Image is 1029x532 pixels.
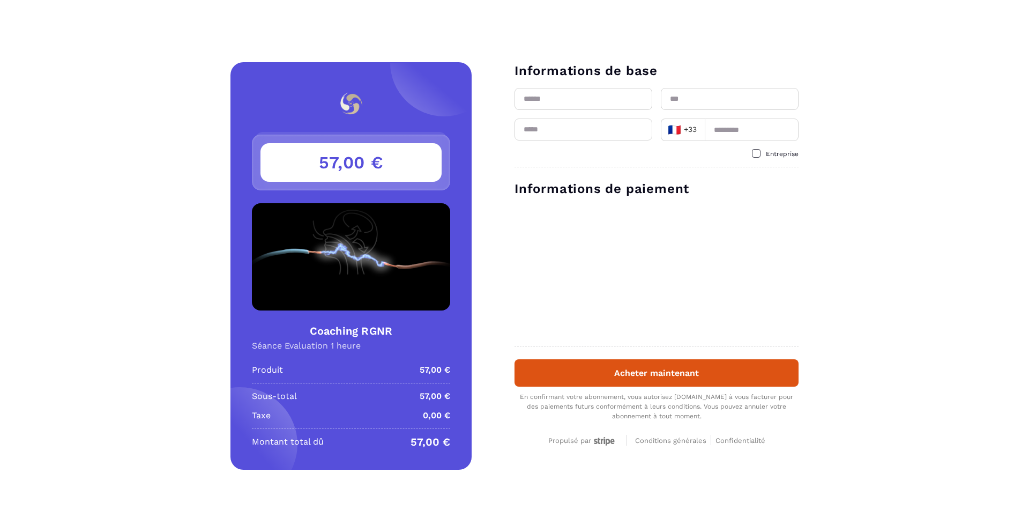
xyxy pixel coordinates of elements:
[307,89,395,119] img: logo
[420,364,450,376] p: 57,00 €
[661,119,705,141] div: Search for option
[766,150,799,158] span: Entreprise
[514,180,799,197] h3: Informations de paiement
[411,435,450,448] p: 57,00 €
[420,390,450,403] p: 57,00 €
[548,435,617,445] a: Propulsé par
[512,204,801,335] iframe: Cadre de saisie sécurisé pour le paiement
[514,62,799,79] h3: Informations de base
[260,143,442,182] h3: 57,00 €
[668,122,698,137] span: +33
[423,409,450,422] p: 0,00 €
[700,122,702,138] input: Search for option
[252,341,450,351] p: Séance Evaluation 1 heure
[252,323,450,338] h4: Coaching RGNR
[514,392,799,421] div: En confirmant votre abonnement, vous autorisez [DOMAIN_NAME] à vous facturer pour des paiements f...
[252,364,283,376] p: Produit
[252,203,450,311] img: Product Image
[635,437,706,445] span: Conditions générales
[635,435,711,445] a: Conditions générales
[715,435,765,445] a: Confidentialité
[514,359,799,387] button: Acheter maintenant
[715,437,765,445] span: Confidentialité
[548,437,617,446] div: Propulsé par
[668,122,681,137] span: 🇫🇷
